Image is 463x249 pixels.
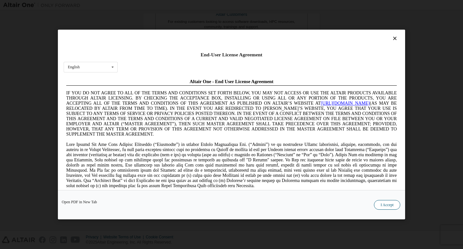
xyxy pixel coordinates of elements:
[64,52,399,58] div: End-User License Agreement
[68,65,80,69] div: English
[3,66,333,112] span: Lore Ipsumd Sit Ame Cons Adipisc Elitseddo (“Eiusmodte”) in utlabor Etdolo Magnaaliqua Eni. (“Adm...
[62,200,97,204] a: Open PDF in New Tab
[3,14,333,60] span: IF YOU DO NOT AGREE TO ALL OF THE TERMS AND CONDITIONS SET FORTH BELOW, YOU MAY NOT ACCESS OR USE...
[126,3,210,8] span: Altair One - End User License Agreement
[374,200,400,210] button: I Accept
[257,24,306,29] a: [URL][DOMAIN_NAME]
